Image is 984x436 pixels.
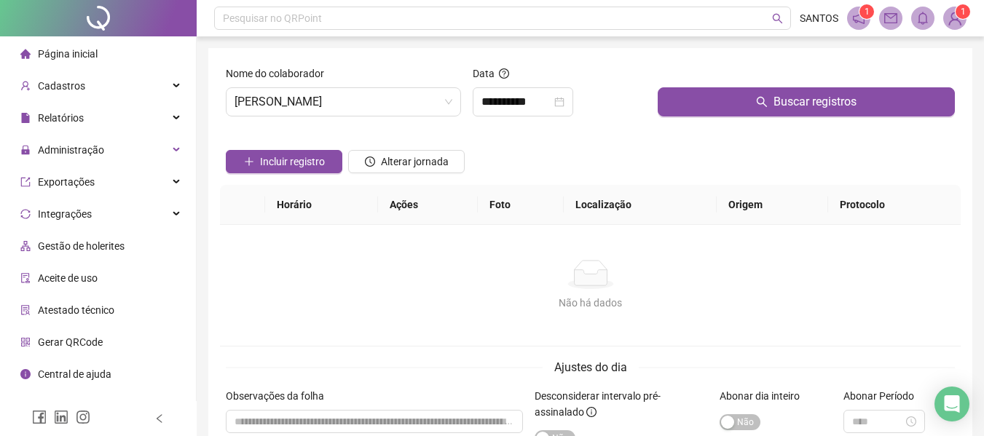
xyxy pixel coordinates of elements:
th: Horário [265,185,378,225]
span: Ajustes do dia [554,360,627,374]
span: 1 [865,7,870,17]
span: Exportações [38,176,95,188]
span: apartment [20,241,31,251]
th: Ações [378,185,478,225]
span: Buscar registros [774,93,857,111]
span: Gerar QRCode [38,336,103,348]
span: Incluir registro [260,154,325,170]
span: clock-circle [365,156,375,167]
span: Integrações [38,208,92,220]
span: mail [884,12,897,25]
span: info-circle [586,407,597,417]
label: Observações da folha [226,388,334,404]
span: qrcode [20,337,31,347]
th: Foto [478,185,564,225]
span: search [756,96,768,108]
span: NATIELI PAIVA DA SILVA [235,88,452,116]
span: search [772,13,783,24]
span: question-circle [499,68,509,79]
span: Data [473,68,495,79]
th: Origem [717,185,828,225]
span: Cadastros [38,80,85,92]
span: Aceite de uso [38,272,98,284]
span: sync [20,209,31,219]
span: Administração [38,144,104,156]
span: export [20,177,31,187]
button: Incluir registro [226,150,342,173]
span: file [20,113,31,123]
span: user-add [20,81,31,91]
span: left [154,413,165,424]
span: home [20,49,31,59]
span: Atestado técnico [38,304,114,316]
label: Nome do colaborador [226,66,334,82]
span: info-circle [20,369,31,379]
img: 93950 [944,7,966,29]
span: Clube QR - Beneficios [38,400,133,412]
button: Alterar jornada [348,150,465,173]
sup: Atualize o seu contato no menu Meus Dados [956,4,970,19]
sup: 1 [859,4,874,19]
span: Gestão de holerites [38,240,125,252]
a: Alterar jornada [348,157,465,169]
span: Relatórios [38,112,84,124]
span: lock [20,145,31,155]
th: Protocolo [828,185,961,225]
span: bell [916,12,929,25]
span: facebook [32,410,47,424]
th: Localização [564,185,717,225]
span: audit [20,273,31,283]
span: solution [20,305,31,315]
button: Buscar registros [658,87,955,116]
span: Página inicial [38,48,98,60]
span: instagram [76,410,90,424]
label: Abonar Período [843,388,924,404]
div: Não há dados [237,295,943,311]
span: Desconsiderar intervalo pré-assinalado [535,390,661,418]
label: Abonar dia inteiro [720,388,809,404]
span: plus [244,156,254,167]
span: linkedin [54,410,68,424]
span: SANTOS [800,10,838,26]
span: 1 [961,7,966,17]
span: Alterar jornada [381,154,449,170]
div: Open Intercom Messenger [934,387,969,421]
span: notification [852,12,865,25]
span: Central de ajuda [38,368,111,380]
